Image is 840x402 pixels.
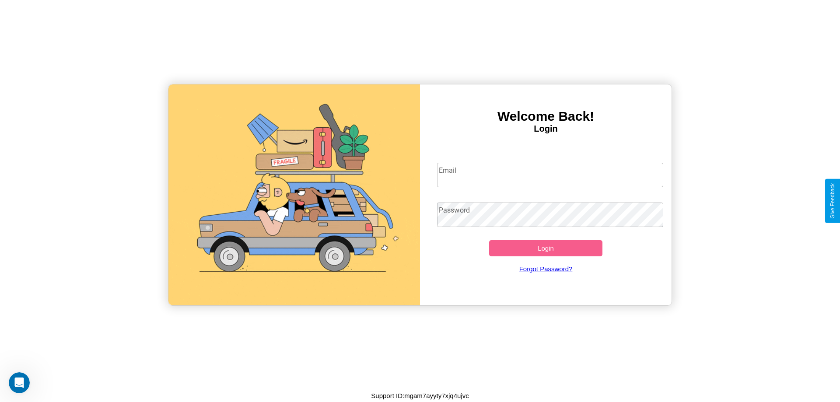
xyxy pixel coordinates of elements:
h3: Welcome Back! [420,109,672,124]
button: Login [489,240,602,256]
iframe: Intercom live chat [9,372,30,393]
h4: Login [420,124,672,134]
div: Give Feedback [829,183,836,219]
a: Forgot Password? [433,256,659,281]
img: gif [168,84,420,305]
p: Support ID: mgam7ayyty7xjq4ujvc [371,390,469,402]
